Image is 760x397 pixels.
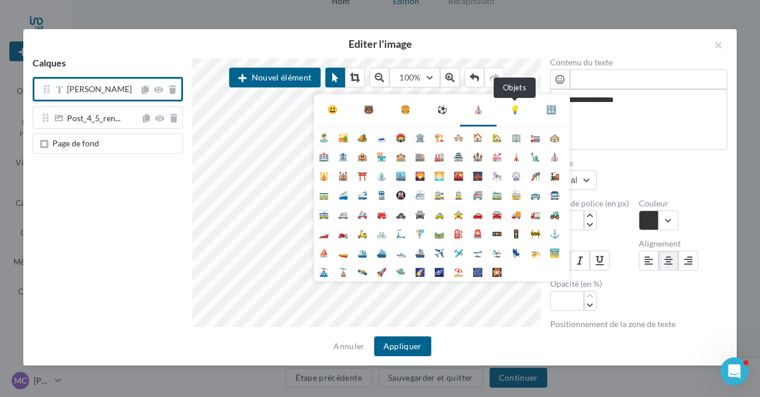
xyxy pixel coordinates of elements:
li: 🚒 [372,204,391,223]
li: 🚞 [487,185,506,204]
li: ⛱️ [449,262,468,281]
div: 😃 [328,104,337,115]
span: Page de fond [52,138,99,148]
li: 🚁 [526,243,545,262]
li: 🏡 [487,127,506,146]
li: 🛰️ [353,262,372,281]
li: 🏫 [391,146,410,166]
li: 🏦 [333,146,353,166]
button: Annuler [329,339,369,353]
li: 🚐 [333,204,353,223]
li: 🗼 [506,146,526,166]
li: 🛩️ [449,243,468,262]
li: 💺 [506,243,526,262]
li: 🏪 [372,146,391,166]
li: 🏝️ [314,127,333,146]
div: Calques [23,58,192,77]
li: ⛽ [449,223,468,243]
label: Alignement [639,240,727,248]
li: 🌇 [449,166,468,185]
li: 🚥 [487,223,506,243]
li: 🌄 [410,166,430,185]
li: 🚓 [391,204,410,223]
li: 🚀 [372,262,391,281]
li: 🚤 [333,243,353,262]
li: 🚃 [314,185,333,204]
li: ⛪ [545,146,564,166]
li: 🚡 [333,262,353,281]
li: 🛥️ [391,243,410,262]
li: 🚑 [353,204,372,223]
li: ⛩️ [353,166,372,185]
li: ⚓ [545,223,564,243]
label: Style [550,240,639,248]
li: 🚟 [545,243,564,262]
label: Opacité (en %) [550,280,639,288]
li: 🚔 [410,204,430,223]
div: 🐻 [364,104,374,115]
li: 🗻 [372,127,391,146]
li: 🚜 [545,204,564,223]
div: Objets [494,78,536,98]
li: 🏭 [430,146,449,166]
li: 🏕️ [353,127,372,146]
li: 🎠 [487,166,506,185]
li: 🛫 [468,243,487,262]
li: 🚦 [506,223,526,243]
li: 🚄 [333,185,353,204]
label: Police [550,159,727,167]
label: Couleur [639,199,727,208]
div: 🔣 [546,104,556,115]
li: 🌅 [430,166,449,185]
li: 🏯 [449,146,468,166]
li: 🚢 [410,243,430,262]
span: Post_4_5_ren... [67,114,121,125]
li: 🚊 [449,185,468,204]
li: 🏘️ [449,127,468,146]
label: Positionnement de la zone de texte [550,320,727,328]
div: 🍔 [400,104,410,115]
li: ⛲ [372,166,391,185]
li: 🕍 [333,166,353,185]
li: 🌌 [430,262,449,281]
li: 🏛️ [410,127,430,146]
li: 🏨 [353,146,372,166]
li: 🛤️ [430,223,449,243]
li: 🚧 [526,223,545,243]
li: 🚚 [506,204,526,223]
li: ⛴️ [372,243,391,262]
li: 🚌 [526,185,545,204]
li: 🌉 [468,166,487,185]
li: 🎇 [487,262,506,281]
li: 🚍 [545,185,564,204]
label: Contenu du texte [550,58,727,66]
li: 🚘 [487,204,506,223]
h2: Editer l'image [42,38,718,49]
button: Arial [550,170,597,190]
li: 🚝 [468,185,487,204]
li: 🚋 [506,185,526,204]
li: 🚆 [372,185,391,204]
li: 🚗 [468,204,487,223]
li: 🏠 [468,127,487,146]
li: 🛳️ [353,243,372,262]
li: 🚖 [449,204,468,223]
li: 🛴 [391,223,410,243]
li: 🏍️ [333,223,353,243]
li: 🌠 [410,262,430,281]
li: 🚂 [545,166,564,185]
li: 🏰 [468,146,487,166]
li: 🏣 [526,127,545,146]
li: 🚨 [468,223,487,243]
li: 🎢 [526,166,545,185]
li: 🏟️ [391,127,410,146]
li: 🎆 [468,262,487,281]
li: 🏙️ [391,166,410,185]
li: 🚎 [314,204,333,223]
span: myriam callebaut [67,84,132,94]
li: 🚛 [526,204,545,223]
li: 🏎️ [314,223,333,243]
li: 🛬 [487,243,506,262]
iframe: Intercom live chat [720,357,748,385]
div: ⚽ [437,104,447,115]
